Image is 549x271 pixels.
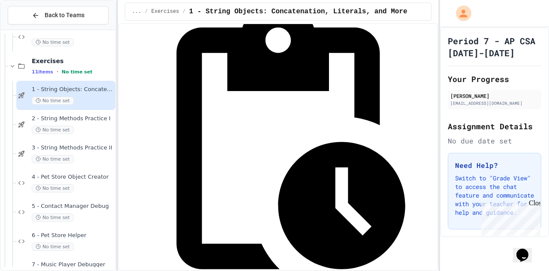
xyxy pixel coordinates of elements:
span: / [145,8,148,15]
span: No time set [32,213,74,222]
div: Chat with us now!Close [3,3,59,55]
span: 2 - String Methods Practice I [32,115,114,122]
span: No time set [32,184,74,192]
span: No time set [32,155,74,163]
div: [PERSON_NAME] [450,92,539,100]
p: Switch to "Grade View" to access the chat feature and communicate with your teacher for help and ... [455,174,534,217]
span: / [183,8,186,15]
span: 4 - Pet Store Object Creator [32,174,114,181]
span: 5 - Contact Manager Debug [32,203,114,210]
span: No time set [32,38,74,46]
span: No time set [32,97,74,105]
span: Exercises [32,57,114,65]
span: 6 - Pet Store Helper [32,232,114,239]
span: 7 - Music Player Debugger [32,261,114,268]
span: No time set [32,243,74,251]
iframe: chat widget [513,237,540,262]
span: 1 - String Objects: Concatenation, Literals, and More [189,6,407,17]
span: ... [132,8,142,15]
h3: Need Help? [455,160,534,171]
span: No time set [32,126,74,134]
div: My Account [447,3,474,23]
span: 1 - String Objects: Concatenation, Literals, and More [32,86,114,93]
span: 3 - String Methods Practice II [32,144,114,152]
h2: Assignment Details [448,120,541,132]
span: 11 items [32,69,53,75]
button: Back to Teams [8,6,109,24]
div: [EMAIL_ADDRESS][DOMAIN_NAME] [450,100,539,107]
div: No due date set [448,136,541,146]
span: No time set [62,69,93,75]
span: • [57,68,58,75]
h2: Your Progress [448,73,541,85]
span: Back to Teams [45,11,84,20]
iframe: chat widget [478,199,540,236]
h1: Period 7 - AP CSA [DATE]-[DATE] [448,35,541,59]
span: Exercises [151,8,179,15]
